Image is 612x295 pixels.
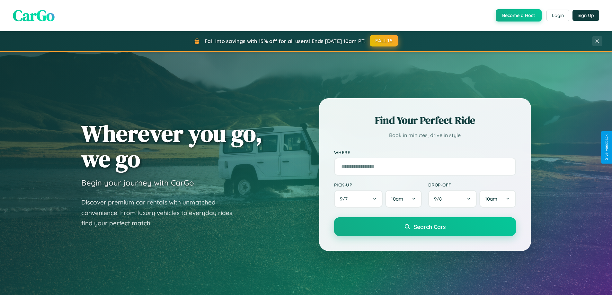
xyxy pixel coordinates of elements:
p: Discover premium car rentals with unmatched convenience. From luxury vehicles to everyday rides, ... [81,197,242,229]
button: 10am [479,190,516,208]
span: 10am [485,196,497,202]
span: CarGo [13,5,55,26]
h1: Wherever you go, we go [81,121,262,171]
h2: Find Your Perfect Ride [334,113,516,127]
label: Where [334,150,516,155]
span: Fall into savings with 15% off for all users! Ends [DATE] 10am PT. [205,38,366,44]
span: 9 / 8 [434,196,445,202]
button: 9/7 [334,190,383,208]
button: 9/8 [428,190,477,208]
span: 10am [391,196,403,202]
h3: Begin your journey with CarGo [81,178,194,187]
span: 9 / 7 [340,196,351,202]
label: Drop-off [428,182,516,187]
button: Sign Up [572,10,599,21]
button: Search Cars [334,217,516,236]
p: Book in minutes, drive in style [334,131,516,140]
button: FALL15 [370,35,398,47]
button: Login [546,10,569,21]
label: Pick-up [334,182,422,187]
div: Give Feedback [604,134,609,161]
span: Search Cars [414,223,446,230]
button: Become a Host [496,9,542,22]
button: 10am [385,190,421,208]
